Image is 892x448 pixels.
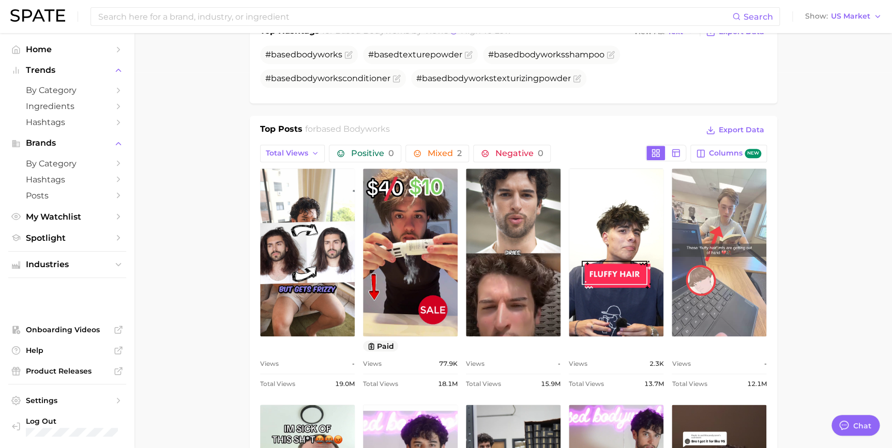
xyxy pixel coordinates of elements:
[541,378,561,390] span: 15.9m
[26,101,109,111] span: Ingredients
[26,159,109,168] span: by Category
[668,29,683,35] span: Text
[260,358,279,370] span: Views
[392,74,401,83] button: Flag as miscategorized or irrelevant
[26,191,109,200] span: Posts
[335,26,410,36] span: based bodyworks
[265,50,342,59] span: #
[466,378,501,390] span: Total Views
[422,73,447,83] span: based
[649,358,663,370] span: 2.3k
[744,12,773,22] span: Search
[8,41,126,57] a: Home
[271,73,296,83] span: based
[8,172,126,188] a: Hashtags
[363,378,398,390] span: Total Views
[26,366,109,376] span: Product Releases
[260,378,295,390] span: Total Views
[352,358,355,370] span: -
[26,396,109,405] span: Settings
[26,175,109,184] span: Hashtags
[305,123,390,138] h2: for
[26,325,109,334] span: Onboarding Videos
[296,73,342,83] span: bodyworks
[8,114,126,130] a: Hashtags
[26,260,109,269] span: Industries
[764,358,766,370] span: -
[447,73,493,83] span: bodyworks
[537,148,543,158] span: 0
[8,63,126,78] button: Trends
[8,135,126,151] button: Brands
[573,74,581,83] button: Flag as miscategorized or irrelevant
[519,50,565,59] span: bodyworks
[260,123,303,138] h1: Top Posts
[803,10,884,23] button: ShowUS Market
[26,233,109,243] span: Spotlight
[388,148,394,158] span: 0
[26,66,109,75] span: Trends
[805,13,828,19] span: Show
[569,358,587,370] span: Views
[427,149,461,158] span: Mixed
[466,358,485,370] span: Views
[26,416,118,426] span: Log Out
[8,363,126,379] a: Product Releases
[8,98,126,114] a: Ingredients
[344,51,353,59] button: Flag as miscategorized or irrelevant
[374,50,399,59] span: based
[26,85,109,95] span: by Category
[607,51,615,59] button: Flag as miscategorized or irrelevant
[439,358,458,370] span: 77.9k
[461,26,511,36] span: high to low
[363,358,382,370] span: Views
[266,149,308,158] span: Total Views
[464,51,473,59] button: Flag as miscategorized or irrelevant
[10,9,65,22] img: SPATE
[633,29,664,35] span: View As
[8,413,126,440] a: Log out. Currently logged in with e-mail david.lucas@loreal.com.
[296,50,342,59] span: bodyworks
[271,50,296,59] span: based
[8,209,126,225] a: My Watchlist
[26,117,109,127] span: Hashtags
[672,358,690,370] span: Views
[745,149,761,159] span: new
[495,149,543,158] span: Negative
[690,145,766,162] button: Columnsnew
[8,257,126,272] button: Industries
[265,73,390,83] span: # conditioner
[26,138,109,148] span: Brands
[569,378,604,390] span: Total Views
[8,156,126,172] a: by Category
[26,44,109,54] span: Home
[363,341,399,351] button: paid
[97,8,732,25] input: Search here for a brand, industry, or ingredient
[831,13,870,19] span: US Market
[703,123,766,137] button: Export Data
[8,188,126,204] a: Posts
[8,322,126,337] a: Onboarding Videos
[416,73,571,83] span: # texturizingpowder
[26,346,109,355] span: Help
[260,145,325,162] button: Total Views
[26,212,109,222] span: My Watchlist
[351,149,394,158] span: Positive
[335,378,355,390] span: 19.0m
[8,230,126,246] a: Spotlight
[719,126,764,134] span: Export Data
[8,343,126,358] a: Help
[558,358,561,370] span: -
[672,378,707,390] span: Total Views
[457,148,461,158] span: 2
[368,50,462,59] span: # texturepowder
[494,50,519,59] span: based
[8,393,126,408] a: Settings
[316,124,390,134] span: based bodyworks
[708,149,761,159] span: Columns
[438,378,458,390] span: 18.1m
[488,50,604,59] span: # shampoo
[644,378,663,390] span: 13.7m
[8,82,126,98] a: by Category
[747,378,766,390] span: 12.1m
